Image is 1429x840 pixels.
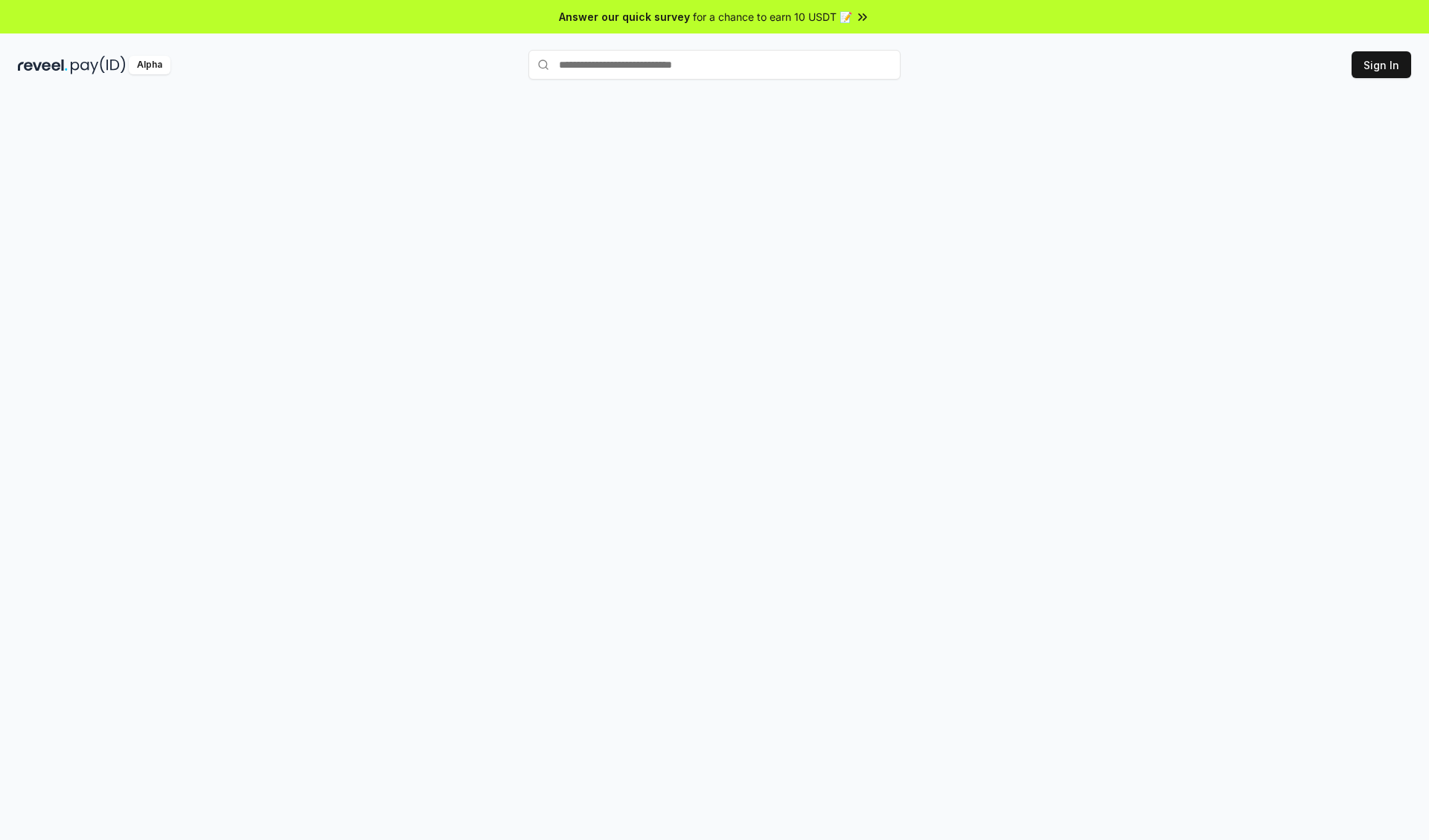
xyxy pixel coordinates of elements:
button: Sign In [1352,51,1411,78]
div: Alpha [129,56,170,74]
span: for a chance to earn 10 USDT 📝 [693,9,852,25]
img: reveel_dark [18,56,68,74]
img: pay_id [71,56,126,74]
span: Answer our quick survey [559,9,690,25]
